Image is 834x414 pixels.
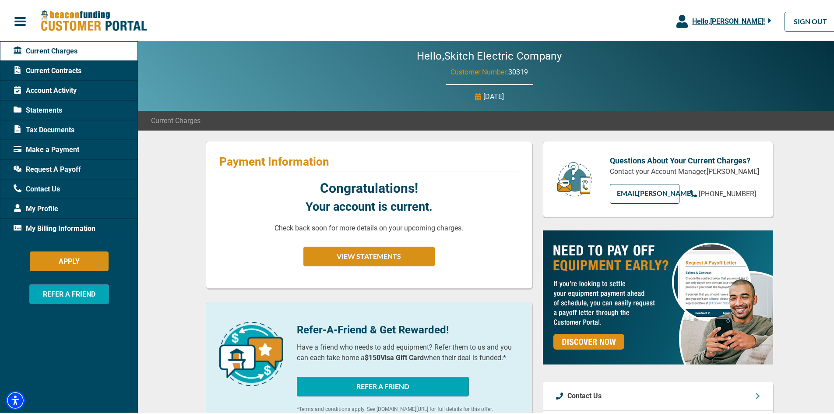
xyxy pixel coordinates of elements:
[14,103,62,114] span: Statements
[14,64,81,74] span: Current Contracts
[14,163,81,173] span: Request A Payoff
[610,182,679,202] a: EMAIL[PERSON_NAME]
[14,123,74,134] span: Tax Documents
[14,84,77,94] span: Account Activity
[30,250,109,269] button: APPLY
[297,403,519,411] p: *Terms and conditions apply. See [DOMAIN_NAME][URL] for full details for this offer.
[14,222,95,232] span: My Billing Information
[610,165,760,175] p: Contact your Account Manager, [PERSON_NAME]
[14,143,79,153] span: Make a Payment
[543,229,773,363] img: payoff-ad-px.jpg
[14,44,77,55] span: Current Charges
[274,221,463,232] p: Check back soon for more details on your upcoming charges.
[450,66,508,74] span: Customer Number:
[219,320,283,384] img: refer-a-friend-icon.png
[303,245,435,265] button: VIEW STATEMENTS
[297,375,469,395] button: REFER A FRIEND
[40,8,147,31] img: Beacon Funding Customer Portal Logo
[391,48,588,61] h2: Hello, Skitch Electric Company
[219,153,519,167] p: Payment Information
[14,202,58,212] span: My Profile
[297,320,519,336] p: Refer-A-Friend & Get Rewarded!
[508,66,528,74] span: 30319
[365,352,424,360] b: $150 Visa Gift Card
[297,340,519,361] p: Have a friend who needs to add equipment? Refer them to us and you can each take home a when thei...
[610,153,760,165] p: Questions About Your Current Charges?
[690,187,756,198] a: [PHONE_NUMBER]
[29,283,109,302] button: REFER A FRIEND
[14,182,60,193] span: Contact Us
[151,114,201,124] span: Current Charges
[306,196,433,214] p: Your account is current.
[483,90,504,100] p: [DATE]
[320,177,418,196] p: Congratulations!
[699,188,756,196] span: [PHONE_NUMBER]
[6,389,25,408] div: Accessibility Menu
[567,389,602,400] p: Contact Us
[692,15,765,24] span: Hello, [PERSON_NAME] !
[555,159,594,196] img: customer-service.png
